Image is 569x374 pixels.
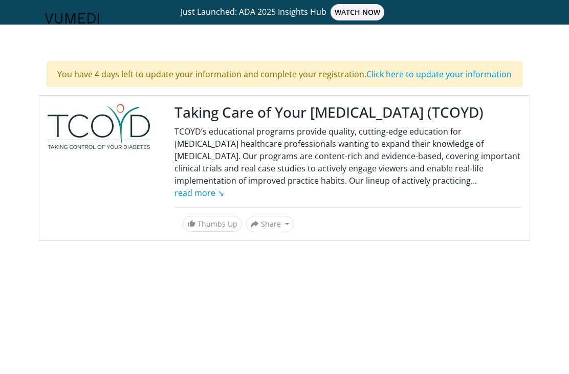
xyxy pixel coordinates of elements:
img: VuMedi Logo [45,13,99,24]
img: Taking Care of Your Diabetes (TCOYD) [48,104,150,149]
a: read more ↘ [174,187,224,199]
button: Share [246,216,294,232]
a: Thumbs Up [183,216,242,232]
a: Click here to update your information [366,69,512,80]
h3: Taking Care of Your [MEDICAL_DATA] (TCOYD) [174,104,521,121]
div: TCOYD’s educational programs provide quality, cutting-edge education for [MEDICAL_DATA] healthcar... [174,125,521,199]
span: ... [174,175,477,199]
div: You have 4 days left to update your information and complete your registration. [47,61,522,87]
